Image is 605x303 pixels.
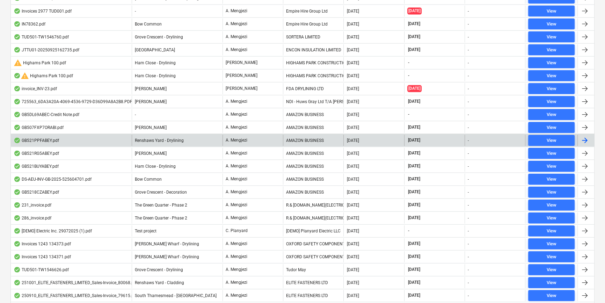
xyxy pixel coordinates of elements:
div: View [546,111,556,119]
div: JTTU01-20250925162735.pdf [14,47,79,53]
button: View [528,96,575,107]
div: [DATE] [347,112,359,117]
div: - [468,267,469,272]
div: OXFORD SAFETY COMPONENTS [283,238,343,250]
div: [DATE] [347,267,359,272]
div: [DATE] [347,138,359,143]
div: FDA DRYLINING LTD [283,83,343,94]
div: Invoices 1243 134373.pdf [14,241,71,247]
div: View [546,227,556,235]
div: [DATE] [347,22,359,27]
div: - [468,203,469,208]
div: - [468,22,469,27]
button: View [528,70,575,81]
div: View [546,214,556,222]
div: OCR finished [14,241,21,247]
span: [DATE] [407,267,421,273]
span: Bow Common [135,22,162,27]
div: TUD501-TW1546760.pdf [14,34,69,40]
span: [DATE] [407,293,421,298]
span: [DATE] [407,176,421,182]
div: [DATE] [347,60,359,65]
div: DS-AEU-INV-GB-2025-525604701.pdf [14,176,92,182]
div: - [468,254,469,259]
div: [DATE] [347,125,359,130]
span: The Green Quarter - Phase 2 [135,203,187,208]
div: OCR finished [14,138,21,143]
div: - [468,125,469,130]
div: OCR finished [14,202,21,208]
div: Invoices 2977 TUD001.pdf [14,8,72,14]
span: [DATE] [407,85,422,92]
p: A. Mengjezi [226,202,247,208]
div: [DATE] [347,99,359,104]
p: A. Mengjezi [226,137,247,143]
div: OCR finished [14,125,21,130]
div: [DATE] [347,73,359,78]
div: Empire Hire Group Ltd [283,6,343,17]
div: - [468,35,469,39]
p: A. Mengjezi [226,124,247,130]
p: [PERSON_NAME] [226,60,257,66]
div: - [468,48,469,52]
div: - [468,216,469,221]
button: View [528,161,575,172]
div: [DEMO] Electric Inc. 29072025 (1).pdf [14,228,92,234]
div: OCR finished [14,228,21,234]
button: View [528,19,575,30]
div: [DEMO] Planyard Electric LLC [283,225,343,237]
p: A. Mengjezi [226,111,247,117]
div: GB521PPFABEY.pdf [14,138,59,143]
p: A. Mengjezi [226,21,247,27]
span: Grove Crescent - Decoration [135,190,187,195]
p: A. Mengjezi [226,189,247,195]
div: OCR finished [14,267,21,273]
button: View [528,200,575,211]
button: View [528,174,575,185]
div: [DATE] [347,229,359,233]
p: A. Mengjezi [226,47,247,53]
div: GB5218CZABEY.pdf [14,189,59,195]
p: A. Mengjezi [226,254,247,260]
span: [DATE] [407,280,421,286]
span: Grove Crescent - Drylining [135,35,183,39]
div: - [468,60,469,65]
div: AMAZON BUSINESS [283,135,343,146]
span: The Green Quarter - Phase 2 [135,216,187,221]
iframe: Chat Widget [570,269,605,303]
div: Empire Hire Group Ltd [283,19,343,30]
div: GB521RG5ABEY.pdf [14,151,59,156]
span: Bow Common [135,177,162,182]
div: OCR finished [14,86,21,92]
div: Tudor May [283,264,343,275]
p: A. Mengjezi [226,34,247,40]
p: A. Mengjezi [226,176,247,182]
div: OCR finished [14,112,21,117]
div: AMAZON BUSINESS [283,187,343,198]
span: [DATE] [407,21,421,27]
span: Ham Close - Drylining [135,60,176,65]
span: [DATE] [407,241,421,247]
div: View [546,150,556,158]
div: OCR finished [14,21,21,27]
div: View [546,98,556,106]
span: Renshaws Yard - Drylining [135,138,184,143]
div: View [546,72,556,80]
span: [DATE] [407,47,421,53]
div: - [468,280,469,285]
div: - [468,9,469,14]
button: View [528,109,575,120]
span: Ham Close - Drylining [135,73,176,78]
div: OCR finished [14,293,21,298]
div: [DATE] [347,164,359,169]
div: [DATE] [347,177,359,182]
div: - [468,164,469,169]
span: Grove Crescent - Drylining [135,267,183,272]
div: View [546,188,556,196]
span: [DATE] [407,124,421,130]
div: - [468,112,469,117]
p: A. Mengjezi [226,215,247,221]
p: A. Mengjezi [226,8,247,14]
span: Camden Goods Yard [135,48,175,52]
div: 251001_ELITE_FASTENERS_LIMITED_Sales-Invoice_80068.pdf [14,280,138,286]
